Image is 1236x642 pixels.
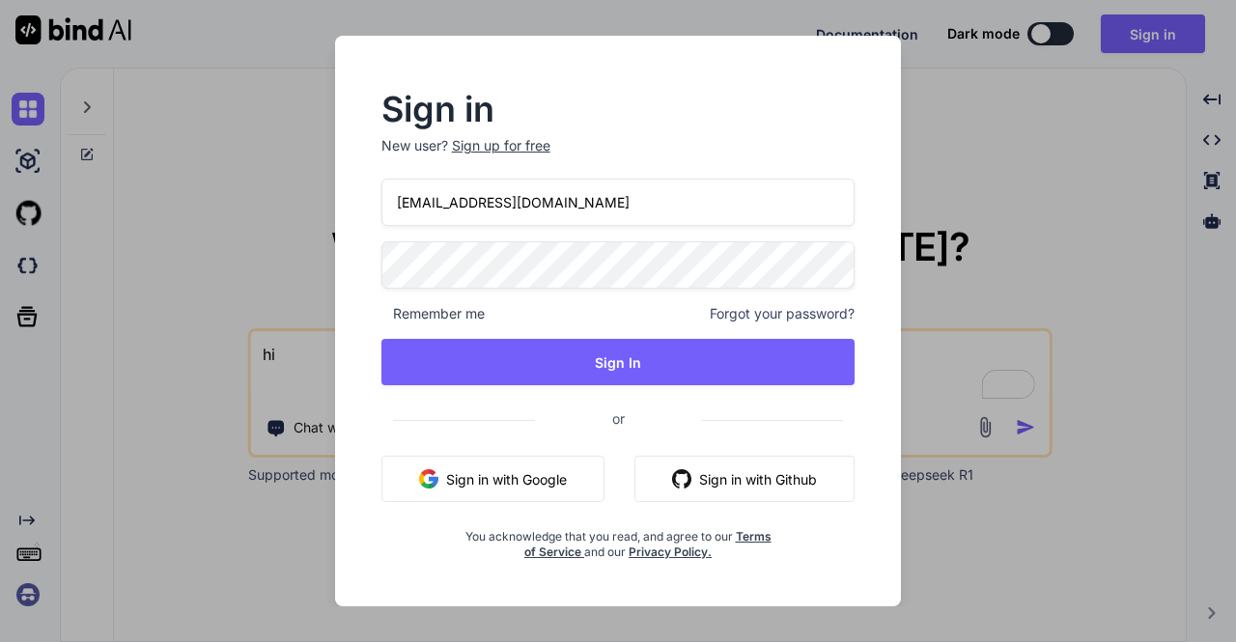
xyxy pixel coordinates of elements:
h2: Sign in [381,94,856,125]
img: google [419,469,438,488]
button: Sign in with Github [634,456,855,502]
span: Forgot your password? [710,304,855,323]
a: Privacy Policy. [629,544,712,559]
a: Terms of Service [524,529,772,559]
input: Login or Email [381,179,856,226]
span: Remember me [381,304,485,323]
span: or [535,395,702,442]
button: Sign In [381,339,856,385]
img: github [672,469,691,488]
button: Sign in with Google [381,456,604,502]
div: Sign up for free [452,136,550,155]
div: You acknowledge that you read, and agree to our and our [460,517,775,560]
p: New user? [381,136,856,179]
